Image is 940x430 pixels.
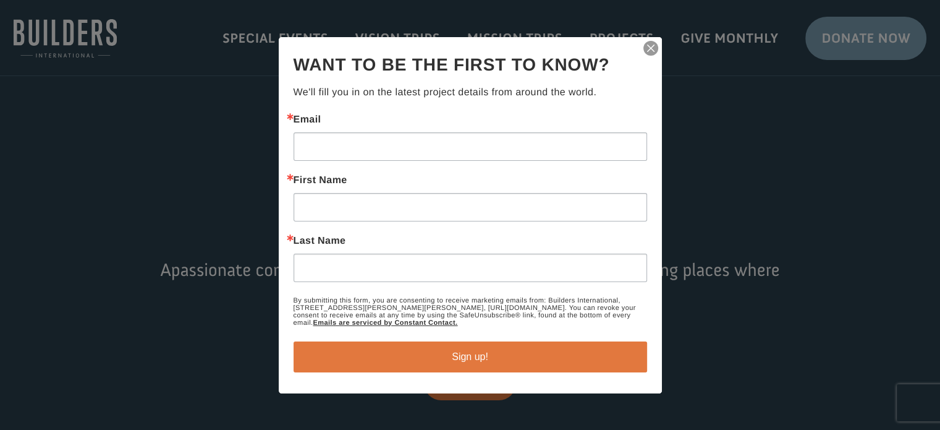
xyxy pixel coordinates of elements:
[294,297,647,327] p: By submitting this form, you are consenting to receive marketing emails from: Builders Internatio...
[294,52,647,78] h2: Want to be the first to know?
[642,40,659,57] img: ctct-close-x.svg
[294,342,647,372] button: Sign up!
[33,49,170,58] span: [DEMOGRAPHIC_DATA] , [GEOGRAPHIC_DATA]
[22,49,31,58] img: US.png
[294,236,647,246] label: Last Name
[22,38,170,47] div: to
[294,115,647,125] label: Email
[29,38,104,47] strong: Builders International
[22,12,170,37] div: Bethel Assembly of [DEMOGRAPHIC_DATA] donated $1,000
[313,319,457,327] a: Emails are serviced by Constant Contact.
[294,176,647,186] label: First Name
[294,85,647,100] p: We'll fill you in on the latest project details from around the world.
[175,25,230,47] button: Donate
